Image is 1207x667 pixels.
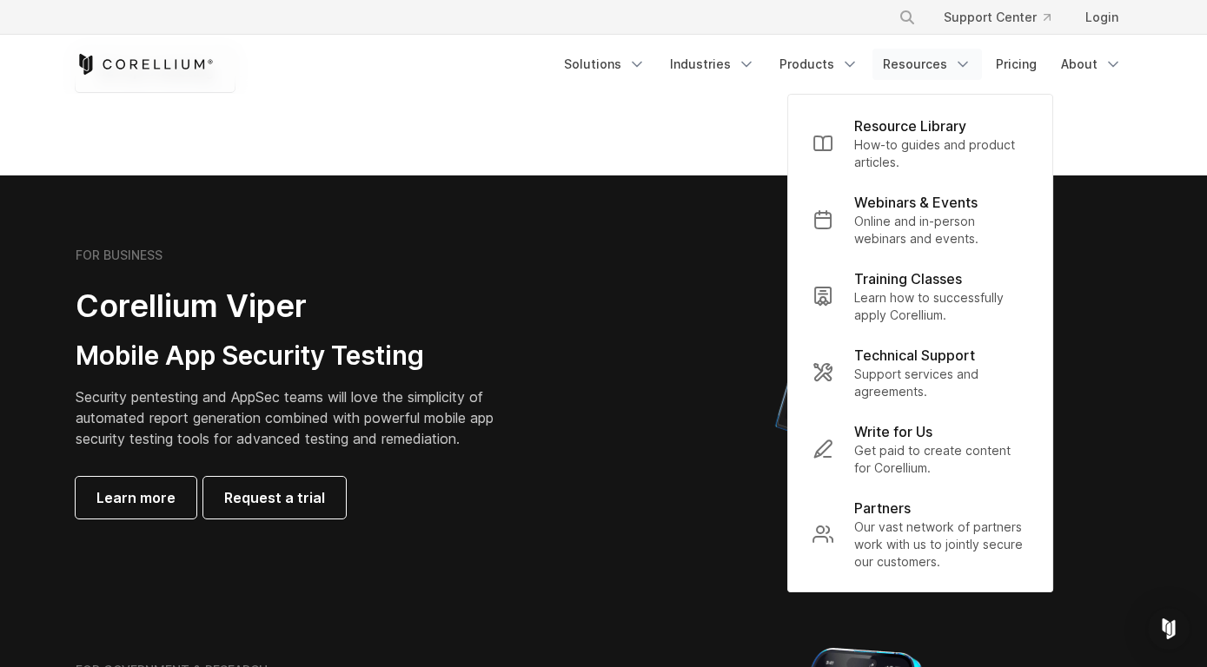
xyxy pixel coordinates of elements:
[1071,2,1132,33] a: Login
[203,477,346,518] a: Request a trial
[854,136,1028,171] p: How-to guides and product articles.
[854,345,975,366] p: Technical Support
[854,518,1028,571] p: Our vast network of partners work with us to jointly secure our customers.
[854,192,978,213] p: Webinars & Events
[854,442,1028,477] p: Get paid to create content for Corellium.
[769,49,869,80] a: Products
[799,258,1042,334] a: Training Classes Learn how to successfully apply Corellium.
[76,54,214,75] a: Corellium Home
[224,487,325,508] span: Request a trial
[985,49,1047,80] a: Pricing
[660,49,766,80] a: Industries
[854,268,962,289] p: Training Classes
[854,366,1028,400] p: Support services and agreements.
[854,289,1028,324] p: Learn how to successfully apply Corellium.
[799,182,1042,258] a: Webinars & Events Online and in-person webinars and events.
[746,231,1007,535] img: Corellium MATRIX automated report on iPhone showing app vulnerability test results across securit...
[799,105,1042,182] a: Resource Library How-to guides and product articles.
[878,2,1132,33] div: Navigation Menu
[96,487,176,508] span: Learn more
[799,334,1042,411] a: Technical Support Support services and agreements.
[854,116,966,136] p: Resource Library
[854,498,911,518] p: Partners
[1051,49,1132,80] a: About
[854,213,1028,248] p: Online and in-person webinars and events.
[930,2,1064,33] a: Support Center
[554,49,1132,80] div: Navigation Menu
[799,411,1042,487] a: Write for Us Get paid to create content for Corellium.
[76,248,162,263] h6: FOR BUSINESS
[854,421,932,442] p: Write for Us
[76,477,196,518] a: Learn more
[76,287,521,326] h2: Corellium Viper
[892,2,923,33] button: Search
[799,487,1042,581] a: Partners Our vast network of partners work with us to jointly secure our customers.
[872,49,982,80] a: Resources
[1148,608,1190,650] div: Open Intercom Messenger
[76,386,521,449] p: Security pentesting and AppSec teams will love the simplicity of automated report generation comb...
[76,340,521,373] h3: Mobile App Security Testing
[554,49,656,80] a: Solutions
